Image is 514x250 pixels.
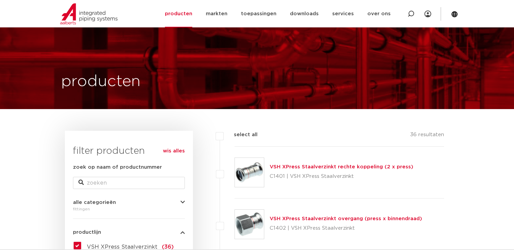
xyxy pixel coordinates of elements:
span: productlijn [73,230,101,235]
img: Thumbnail for VSH XPress Staalverzinkt overgang (press x binnendraad) [235,210,264,239]
label: select all [224,131,258,139]
p: C1402 | VSH XPress Staalverzinkt [270,223,422,234]
span: alle categorieën [73,200,116,205]
span: (36) [162,244,174,250]
button: productlijn [73,230,185,235]
h1: producten [61,71,141,92]
input: zoeken [73,177,185,189]
div: fittingen [73,205,185,213]
span: VSH XPress Staalverzinkt [87,244,157,250]
p: C1401 | VSH XPress Staalverzinkt [270,171,413,182]
a: wis alles [163,147,185,155]
a: VSH XPress Staalverzinkt overgang (press x binnendraad) [270,216,422,221]
p: 36 resultaten [410,131,444,141]
h3: filter producten [73,144,185,158]
img: Thumbnail for VSH XPress Staalverzinkt rechte koppeling (2 x press) [235,158,264,187]
a: VSH XPress Staalverzinkt rechte koppeling (2 x press) [270,164,413,169]
label: zoek op naam of productnummer [73,163,162,171]
button: alle categorieën [73,200,185,205]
